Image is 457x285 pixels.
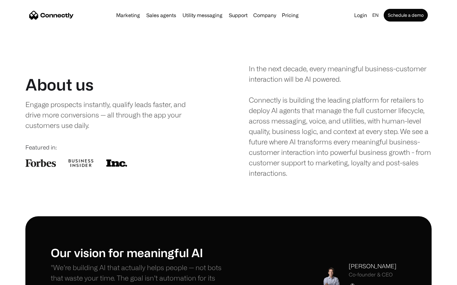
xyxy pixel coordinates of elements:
div: Featured in: [25,143,208,152]
div: en [372,11,379,20]
a: Sales agents [144,13,179,18]
a: Pricing [279,13,301,18]
a: Schedule a demo [384,9,428,22]
a: Utility messaging [180,13,225,18]
div: [PERSON_NAME] [349,262,396,270]
aside: Language selected: English [6,273,38,283]
ul: Language list [13,274,38,283]
div: In the next decade, every meaningful business-customer interaction will be AI powered. Connectly ... [249,63,432,178]
h1: About us [25,75,94,94]
a: Support [226,13,250,18]
div: Engage prospects instantly, qualify leads faster, and drive more conversions — all through the ap... [25,99,199,130]
a: Login [352,11,370,20]
a: Marketing [114,13,142,18]
div: Co-founder & CEO [349,272,396,278]
div: Company [253,11,276,20]
h1: Our vision for meaningful AI [51,246,228,259]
